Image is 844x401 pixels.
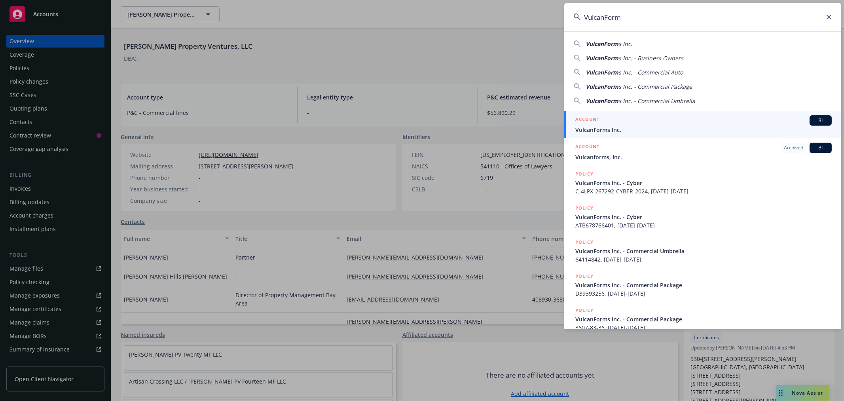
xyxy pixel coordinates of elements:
[586,97,618,105] span: VulcanForm
[618,83,692,90] span: s Inc. - Commercial Package
[564,3,841,31] input: Search...
[575,187,832,195] span: C-4LPX-267292-CYBER-2024, [DATE]-[DATE]
[575,247,832,255] span: VulcanForms Inc. - Commercial Umbrella
[618,69,683,76] span: s Inc. - Commercial Auto
[575,143,599,152] h5: ACCOUNT
[575,213,832,221] span: VulcanForms Inc. - Cyber
[586,83,618,90] span: VulcanForm
[575,272,594,280] h5: POLICY
[575,281,832,289] span: VulcanForms Inc. - Commercial Package
[575,238,594,246] h5: POLICY
[575,289,832,298] span: D39393256, [DATE]-[DATE]
[575,255,832,264] span: 64114842, [DATE]-[DATE]
[564,138,841,166] a: ACCOUNTArchivedBIVulcanforms, Inc.
[586,69,618,76] span: VulcanForm
[564,166,841,200] a: POLICYVulcanForms Inc. - CyberC-4LPX-267292-CYBER-2024, [DATE]-[DATE]
[575,126,832,134] span: VulcanForms Inc.
[575,323,832,332] span: 3607-83-36, [DATE]-[DATE]
[575,115,599,125] h5: ACCOUNT
[575,204,594,212] h5: POLICY
[575,315,832,323] span: VulcanForms Inc. - Commercial Package
[564,200,841,234] a: POLICYVulcanForms Inc. - CyberATB678766401, [DATE]-[DATE]
[575,221,832,229] span: ATB678766401, [DATE]-[DATE]
[586,40,618,48] span: VulcanForm
[813,144,829,151] span: BI
[586,54,618,62] span: VulcanForm
[618,54,683,62] span: s Inc. - Business Owners
[575,170,594,178] h5: POLICY
[564,111,841,138] a: ACCOUNTBIVulcanForms Inc.
[575,179,832,187] span: VulcanForms Inc. - Cyber
[784,144,803,151] span: Archived
[618,40,632,48] span: s Inc.
[564,234,841,268] a: POLICYVulcanForms Inc. - Commercial Umbrella64114842, [DATE]-[DATE]
[575,153,832,161] span: Vulcanforms, Inc.
[564,302,841,336] a: POLICYVulcanForms Inc. - Commercial Package3607-83-36, [DATE]-[DATE]
[575,306,594,314] h5: POLICY
[813,117,829,124] span: BI
[618,97,695,105] span: s Inc. - Commercial Umbrella
[564,268,841,302] a: POLICYVulcanForms Inc. - Commercial PackageD39393256, [DATE]-[DATE]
